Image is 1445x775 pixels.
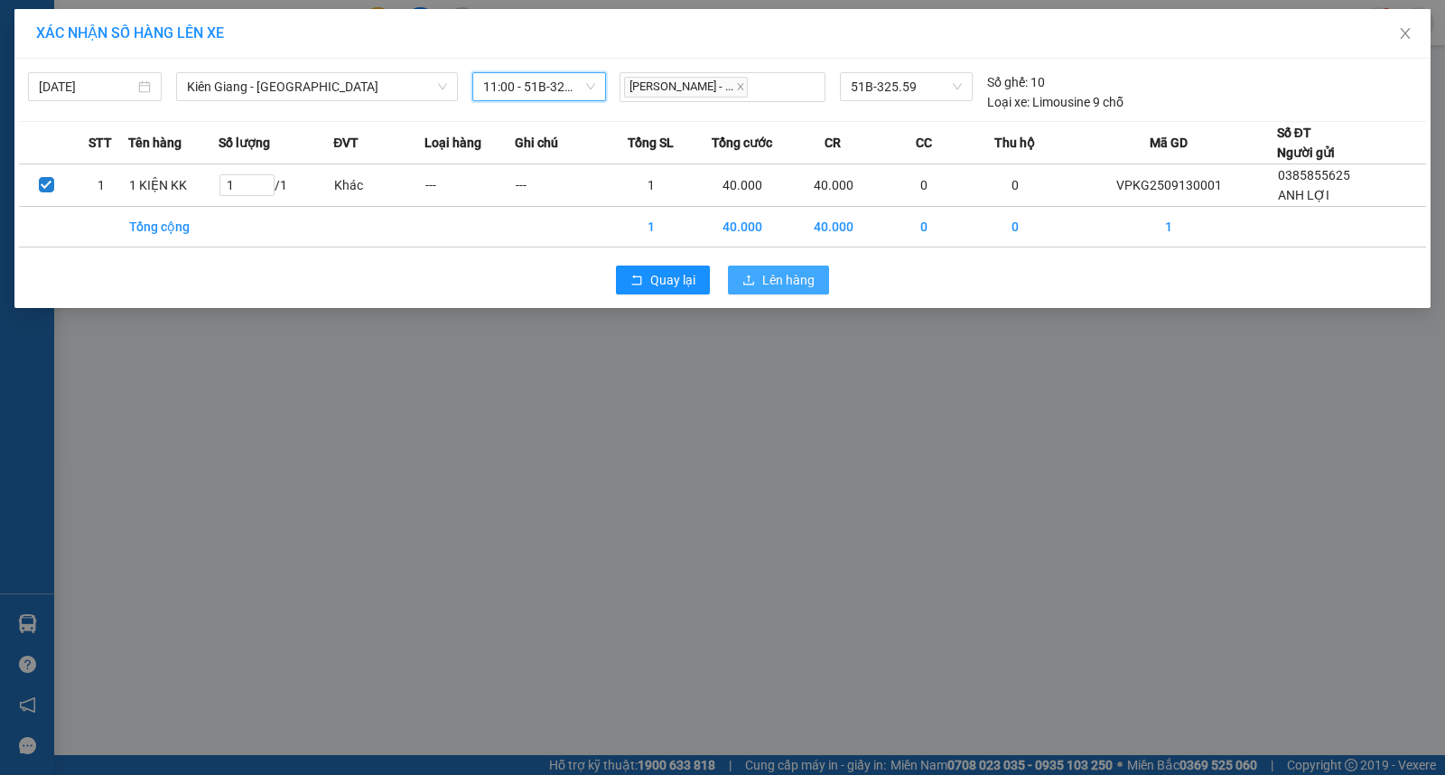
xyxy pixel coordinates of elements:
span: ANH LỢI [1278,188,1329,202]
td: 40.000 [788,207,879,247]
td: 40.000 [788,164,879,207]
span: Thu hộ [994,133,1035,153]
td: 0 [879,164,970,207]
td: 40.000 [697,207,788,247]
button: uploadLên hàng [728,266,829,294]
span: CR [825,133,841,153]
span: ĐVT [333,133,359,153]
span: Ghi chú [515,133,558,153]
input: 13/09/2025 [39,77,135,97]
td: 40.000 [697,164,788,207]
span: Quay lại [650,270,695,290]
span: Tên hàng [128,133,182,153]
td: VPKG2509130001 [1060,164,1277,207]
span: down [437,81,448,92]
td: 1 [606,164,697,207]
td: / 1 [219,164,333,207]
span: Tổng SL [628,133,674,153]
span: Số ghế: [987,72,1028,92]
span: upload [742,274,755,288]
span: rollback [630,274,643,288]
td: 0 [970,207,1061,247]
td: 0 [970,164,1061,207]
td: 1 KIỆN KK [128,164,219,207]
span: close [736,82,745,91]
td: 0 [879,207,970,247]
span: environment [104,43,118,58]
span: 11:00 - 51B-325.59 [483,73,595,100]
span: 51B-325.59 [851,73,962,100]
div: Số ĐT Người gửi [1277,123,1335,163]
button: Close [1380,9,1431,60]
span: phone [8,134,23,148]
span: Mã GD [1150,133,1188,153]
td: --- [424,164,516,207]
td: Khác [333,164,424,207]
li: 1900 8181 [8,130,344,153]
div: Limousine 9 chỗ [987,92,1123,112]
span: Số lượng [219,133,270,153]
img: logo.jpg [8,8,98,98]
span: CC [916,133,932,153]
span: Kiên Giang - Cần Thơ [187,73,447,100]
td: 1 [606,207,697,247]
span: Loại hàng [424,133,481,153]
span: [PERSON_NAME] - ... [624,77,748,98]
span: Lên hàng [762,270,815,290]
td: 1 [73,164,127,207]
td: Tổng cộng [128,207,219,247]
span: Loại xe: [987,92,1030,112]
td: --- [515,164,606,207]
li: E11, Đường số 8, Khu dân cư Nông [GEOGRAPHIC_DATA], Kv.[GEOGRAPHIC_DATA], [GEOGRAPHIC_DATA] [8,40,344,131]
span: XÁC NHẬN SỐ HÀNG LÊN XE [36,24,224,42]
span: close [1398,26,1412,41]
span: Tổng cước [712,133,772,153]
span: 0385855625 [1278,168,1350,182]
div: 10 [987,72,1045,92]
td: 1 [1060,207,1277,247]
span: STT [89,133,112,153]
button: rollbackQuay lại [616,266,710,294]
b: [PERSON_NAME] [104,12,256,34]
